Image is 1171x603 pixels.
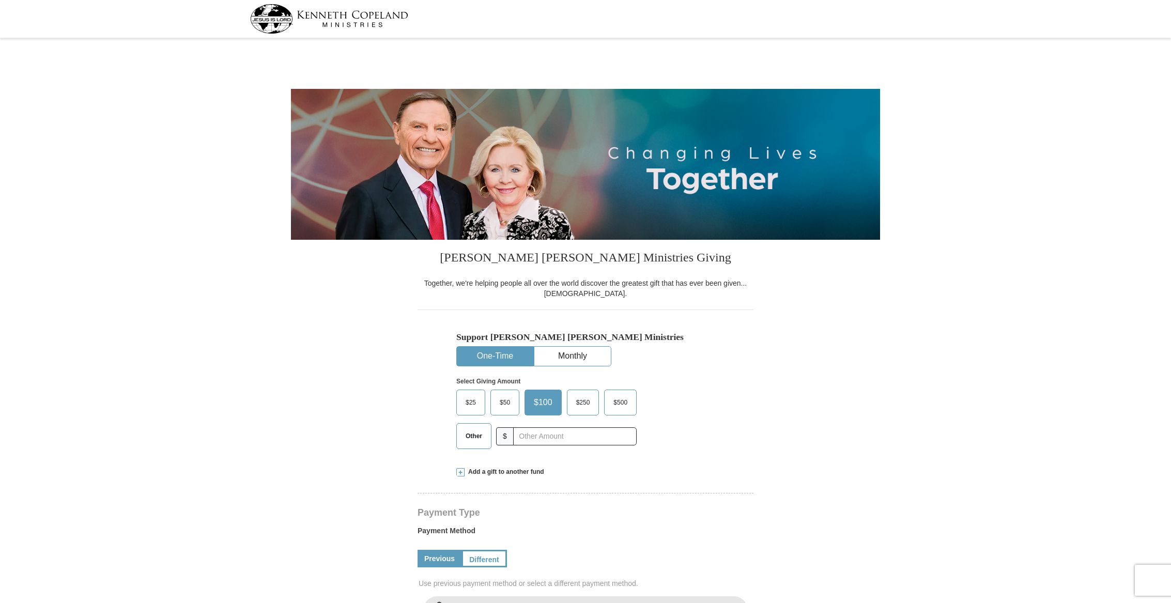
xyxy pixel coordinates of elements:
input: Other Amount [513,427,637,445]
span: $500 [608,395,633,410]
span: $100 [529,395,558,410]
h4: Payment Type [418,508,753,517]
button: Monthly [534,347,611,366]
span: $25 [460,395,481,410]
a: Previous [418,550,461,567]
span: $ [496,427,514,445]
span: Add a gift to another fund [465,468,544,476]
label: Payment Method [418,525,753,541]
a: Different [461,550,507,567]
img: kcm-header-logo.svg [250,4,408,34]
h5: Support [PERSON_NAME] [PERSON_NAME] Ministries [456,332,715,343]
strong: Select Giving Amount [456,378,520,385]
span: Other [460,428,487,444]
span: Use previous payment method or select a different payment method. [419,578,754,589]
h3: [PERSON_NAME] [PERSON_NAME] Ministries Giving [418,240,753,278]
span: $50 [495,395,515,410]
span: $250 [571,395,595,410]
div: Together, we're helping people all over the world discover the greatest gift that has ever been g... [418,278,753,299]
button: One-Time [457,347,533,366]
